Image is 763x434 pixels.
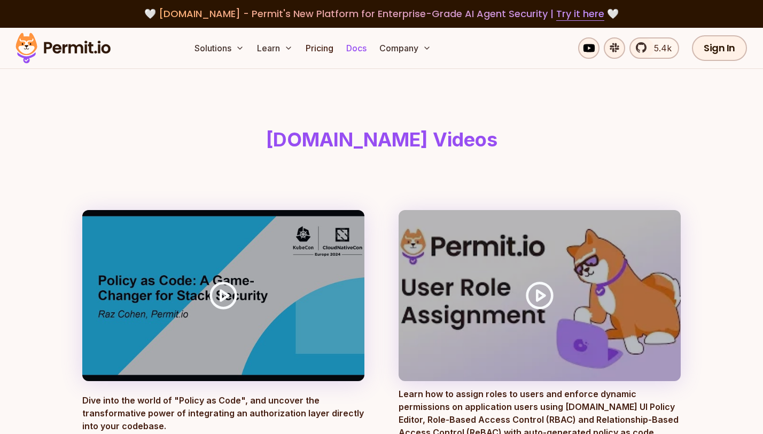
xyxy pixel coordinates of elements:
a: Sign In [692,35,747,61]
a: Pricing [301,37,338,59]
a: Try it here [556,7,604,21]
a: 5.4k [629,37,679,59]
button: Company [375,37,435,59]
img: Permit logo [11,30,115,66]
h1: [DOMAIN_NAME] Videos [84,129,679,150]
button: Learn [253,37,297,59]
span: [DOMAIN_NAME] - Permit's New Platform for Enterprise-Grade AI Agent Security | [159,7,604,20]
a: Docs [342,37,371,59]
button: Solutions [190,37,248,59]
span: 5.4k [648,42,672,55]
div: 🤍 🤍 [26,6,737,21]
